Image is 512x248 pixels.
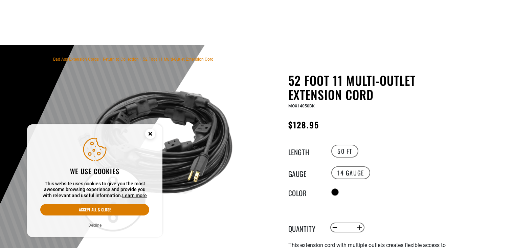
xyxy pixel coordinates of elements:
[288,188,322,197] legend: Color
[40,181,149,199] p: This website uses cookies to give you the most awesome browsing experience and provide you with r...
[140,57,141,62] span: ›
[53,57,99,62] a: Bad Ass Extension Cords
[288,119,319,131] span: $128.95
[73,75,236,238] img: black
[53,55,214,63] nav: breadcrumbs
[103,57,139,62] a: Return to Collection
[27,124,162,237] aside: Cookie Consent
[40,204,149,215] button: Accept all & close
[288,104,315,108] span: MOX14050BK
[288,147,322,156] legend: Length
[143,57,214,62] span: 52 Foot 11 Multi-Outlet Extension Cord
[100,57,102,62] span: ›
[331,145,358,158] label: 50 FT
[331,166,370,179] label: 14 Gauge
[288,223,322,232] label: Quantity
[40,167,149,175] h2: We use cookies
[288,73,454,102] h1: 52 Foot 11 Multi-Outlet Extension Cord
[86,222,104,229] button: Decline
[288,168,322,177] legend: Gauge
[122,193,147,198] a: Learn more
